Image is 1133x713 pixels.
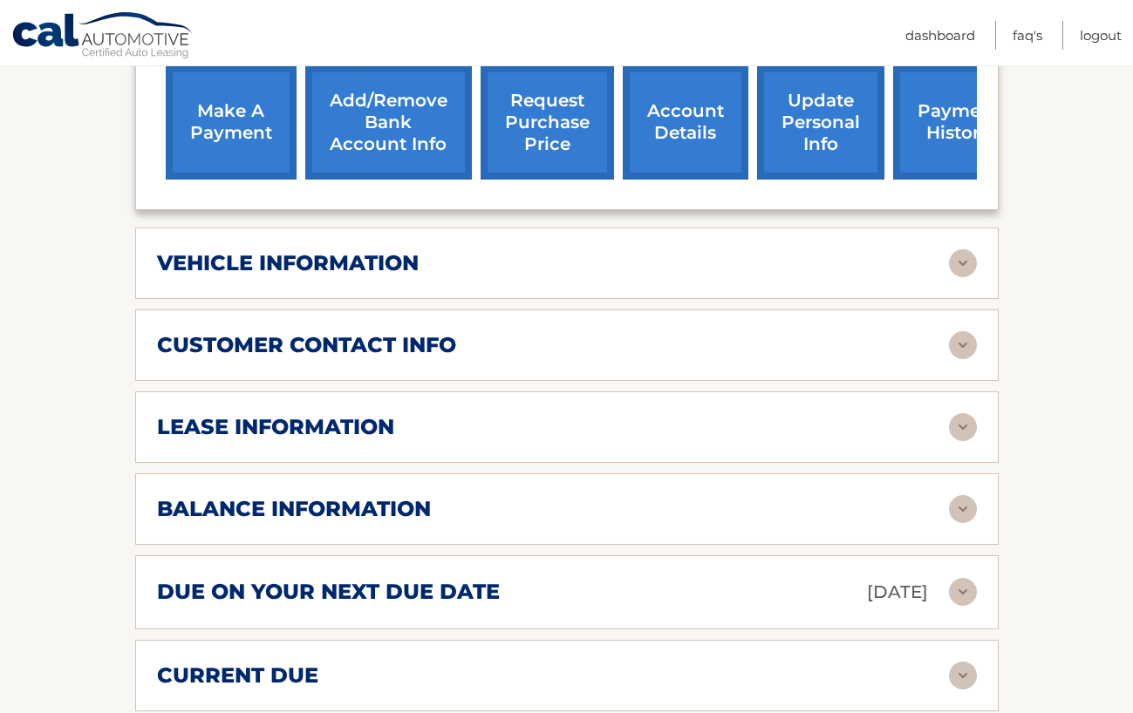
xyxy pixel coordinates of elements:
[157,579,500,605] h2: due on your next due date
[157,496,431,522] h2: balance information
[305,65,472,180] a: Add/Remove bank account info
[757,65,884,180] a: update personal info
[157,414,394,440] h2: lease information
[949,578,977,606] img: accordion-rest.svg
[481,65,614,180] a: request purchase price
[949,662,977,689] img: accordion-rest.svg
[949,331,977,359] img: accordion-rest.svg
[157,662,318,689] h2: current due
[11,11,195,62] a: Cal Automotive
[1080,21,1122,50] a: Logout
[949,413,977,441] img: accordion-rest.svg
[867,577,928,608] p: [DATE]
[949,249,977,277] img: accordion-rest.svg
[623,65,748,180] a: account details
[157,332,456,358] h2: customer contact info
[157,250,419,276] h2: vehicle information
[949,495,977,523] img: accordion-rest.svg
[166,65,297,180] a: make a payment
[905,21,975,50] a: Dashboard
[1013,21,1042,50] a: FAQ's
[893,65,1024,180] a: payment history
